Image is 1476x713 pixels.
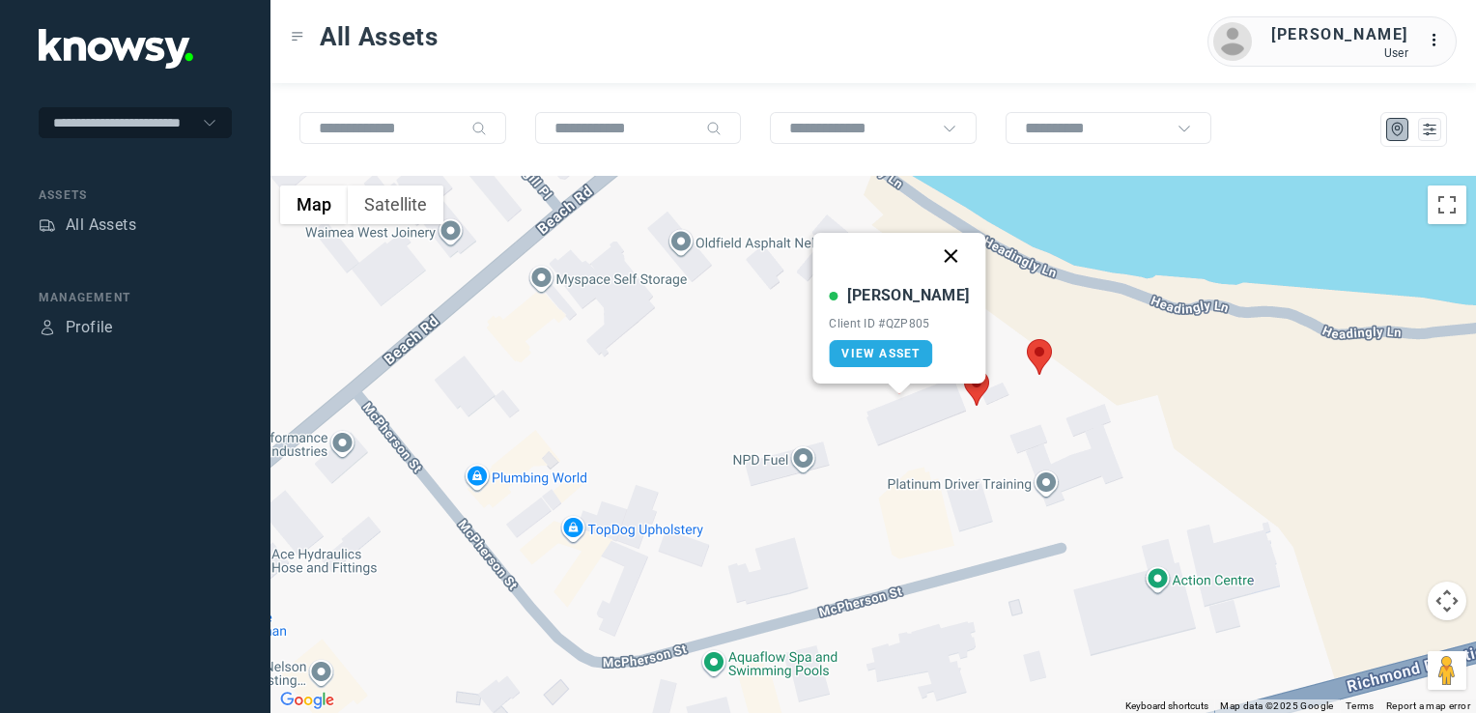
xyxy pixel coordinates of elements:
div: Management [39,289,232,306]
div: Profile [66,316,113,339]
span: Map data ©2025 Google [1220,700,1333,711]
div: Search [706,121,722,136]
div: User [1271,46,1408,60]
div: List [1421,121,1438,138]
div: Client ID #QZP805 [829,317,969,330]
div: Assets [39,186,232,204]
div: [PERSON_NAME] [847,284,969,307]
a: Report a map error [1386,700,1470,711]
div: Search [471,121,487,136]
div: All Assets [66,214,136,237]
a: View Asset [829,340,932,367]
button: Drag Pegman onto the map to open Street View [1428,651,1466,690]
div: Profile [39,319,56,336]
span: All Assets [320,19,439,54]
img: Application Logo [39,29,193,69]
button: Show satellite imagery [348,185,443,224]
div: : [1428,29,1451,55]
button: Map camera controls [1428,582,1466,620]
a: Terms [1346,700,1375,711]
div: Map [1389,121,1406,138]
img: avatar.png [1213,22,1252,61]
button: Toggle fullscreen view [1428,185,1466,224]
div: : [1428,29,1451,52]
tspan: ... [1429,33,1448,47]
img: Google [275,688,339,713]
button: Keyboard shortcuts [1125,699,1208,713]
div: Toggle Menu [291,30,304,43]
span: View Asset [841,347,920,360]
a: ProfileProfile [39,316,113,339]
div: Assets [39,216,56,234]
div: [PERSON_NAME] [1271,23,1408,46]
a: AssetsAll Assets [39,214,136,237]
button: Show street map [280,185,348,224]
a: Open this area in Google Maps (opens a new window) [275,688,339,713]
button: Close [928,233,975,279]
